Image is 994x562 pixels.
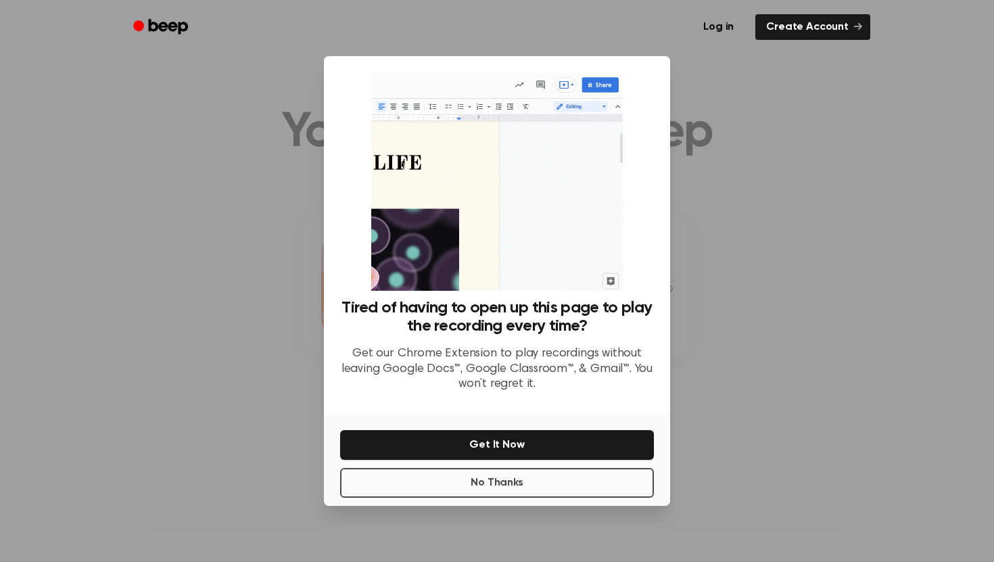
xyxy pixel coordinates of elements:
[371,72,622,291] img: Beep extension in action
[690,11,747,43] a: Log in
[340,430,654,460] button: Get It Now
[340,468,654,498] button: No Thanks
[124,14,200,41] a: Beep
[755,14,870,40] a: Create Account
[340,299,654,335] h3: Tired of having to open up this page to play the recording every time?
[340,346,654,392] p: Get our Chrome Extension to play recordings without leaving Google Docs™, Google Classroom™, & Gm...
